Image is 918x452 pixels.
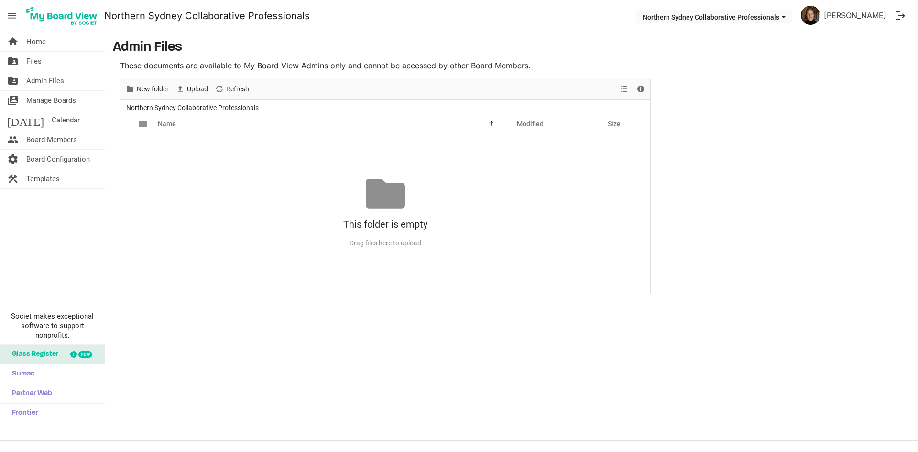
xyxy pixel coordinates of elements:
[213,83,251,95] button: Refresh
[7,110,44,130] span: [DATE]
[52,110,80,130] span: Calendar
[3,7,21,25] span: menu
[7,130,19,149] span: people
[122,79,172,99] div: New folder
[26,130,77,149] span: Board Members
[7,32,19,51] span: home
[7,52,19,71] span: folder_shared
[7,91,19,110] span: switch_account
[104,6,310,25] a: Northern Sydney Collaborative Professionals
[26,71,64,90] span: Admin Files
[136,83,170,95] span: New folder
[618,83,630,95] button: View dropdownbutton
[172,79,211,99] div: Upload
[120,60,651,71] p: These documents are available to My Board View Admins only and cannot be accessed by other Board ...
[7,364,34,384] span: Sumac
[120,235,650,251] div: Drag files here to upload
[7,71,19,90] span: folder_shared
[26,91,76,110] span: Manage Boards
[174,83,210,95] button: Upload
[78,351,92,358] div: new
[7,150,19,169] span: settings
[7,169,19,188] span: construction
[801,6,820,25] img: LE6Q4vEmx5PVWDJ497VwnDLl1Z-qP2d3GIBFTjT-tIXVziolWo5Mqhu06WN9G8sPi8-t19e6HYTwA18-IHsaZQ_thumb.png
[26,52,42,71] span: Files
[120,213,650,235] div: This folder is empty
[26,169,60,188] span: Templates
[890,6,910,26] button: logout
[23,4,100,28] img: My Board View Logo
[608,120,621,128] span: Size
[517,120,544,128] span: Modified
[7,384,52,403] span: Partner Web
[633,79,649,99] div: Details
[211,79,252,99] div: Refresh
[186,83,209,95] span: Upload
[23,4,104,28] a: My Board View Logo
[158,120,176,128] span: Name
[124,102,261,114] span: Northern Sydney Collaborative Professionals
[634,83,647,95] button: Details
[124,83,171,95] button: New folder
[225,83,250,95] span: Refresh
[820,6,890,25] a: [PERSON_NAME]
[636,10,792,23] button: Northern Sydney Collaborative Professionals dropdownbutton
[616,79,633,99] div: View
[26,150,90,169] span: Board Configuration
[7,345,58,364] span: Glass Register
[7,404,38,423] span: Frontier
[26,32,46,51] span: Home
[113,40,910,56] h3: Admin Files
[4,311,100,340] span: Societ makes exceptional software to support nonprofits.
